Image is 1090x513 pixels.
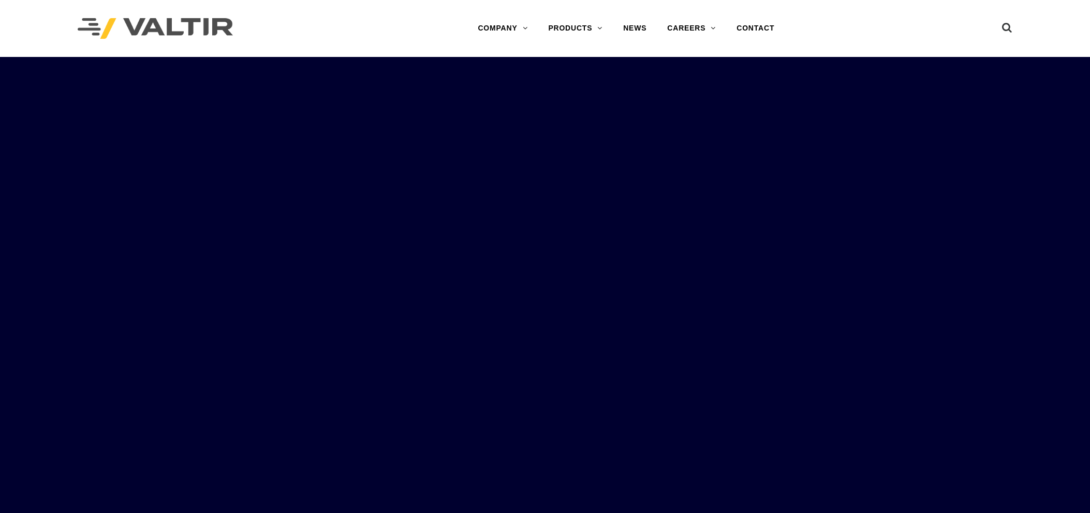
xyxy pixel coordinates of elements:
a: PRODUCTS [538,18,613,39]
a: COMPANY [467,18,538,39]
a: CONTACT [726,18,785,39]
a: CAREERS [657,18,726,39]
img: Valtir [78,18,233,39]
a: NEWS [613,18,657,39]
